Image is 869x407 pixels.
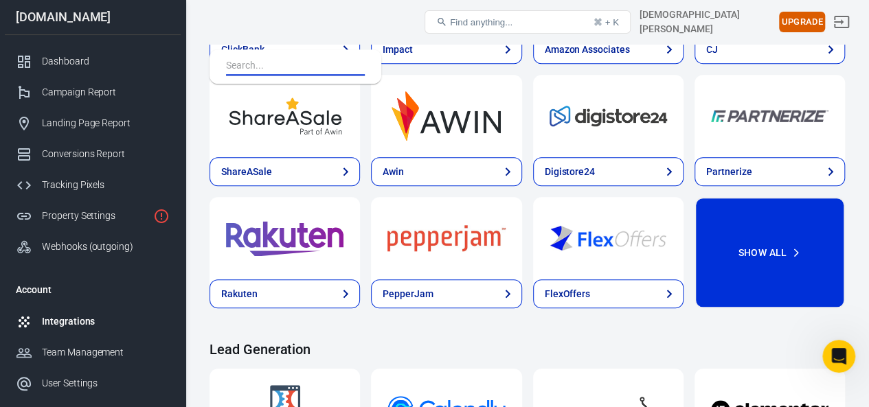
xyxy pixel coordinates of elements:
div: CJ [706,43,718,57]
a: ShareASale [210,157,360,186]
a: Sign out [825,5,858,38]
img: PepperJam [387,213,505,263]
svg: Property is not installed yet [153,208,170,224]
a: PepperJam [371,279,521,308]
div: PepperJam [383,287,433,301]
div: Webhooks (outgoing) [42,240,170,254]
a: Dashboard [5,46,181,77]
div: Tracking Pixels [42,178,170,192]
div: Rakuten [221,287,258,301]
div: Account id: G7gkrMRQ [640,8,774,36]
a: PepperJam [371,197,521,279]
div: User Settings [42,376,170,391]
div: Partnerize [706,165,752,179]
h4: Lead Generation [210,341,845,358]
a: Amazon Associates [533,35,684,64]
a: User Settings [5,368,181,399]
div: Campaign Report [42,85,170,100]
div: Property Settings [42,209,148,223]
a: Partnerize [695,75,845,157]
div: Awin [383,165,404,179]
a: Digistore24 [533,157,684,186]
button: Find anything...⌘ + K [425,10,631,34]
a: Awin [371,75,521,157]
button: Upgrade [779,12,825,33]
a: Rakuten [210,279,360,308]
a: Partnerize [695,157,845,186]
a: Tracking Pixels [5,170,181,200]
a: Impact [371,35,521,64]
input: Search... [226,58,359,75]
div: Amazon Associates [545,43,630,57]
div: Team Management [42,345,170,360]
a: CJ [695,35,845,64]
div: Landing Page Report [42,116,170,130]
img: Rakuten [226,213,343,263]
img: Awin [387,91,505,141]
div: ⌘ + K [594,17,619,27]
a: Campaign Report [5,77,181,108]
img: Digistore24 [550,91,667,141]
a: Integrations [5,306,181,337]
li: Account [5,273,181,306]
span: Find anything... [450,17,512,27]
div: Dashboard [42,54,170,69]
div: Impact [383,43,413,57]
a: Webhooks (outgoing) [5,231,181,262]
a: ShareASale [210,75,360,157]
div: ShareASale [221,165,272,179]
a: Rakuten [210,197,360,279]
iframe: Intercom live chat [822,340,855,373]
div: Digistore24 [545,165,595,179]
img: ShareASale [226,91,343,141]
a: ClickBank [210,35,360,64]
a: Landing Page Report [5,108,181,139]
a: FlexOffers [533,279,684,308]
a: FlexOffers [533,197,684,279]
a: Awin [371,157,521,186]
a: Digistore24 [533,75,684,157]
div: Integrations [42,314,170,329]
div: Conversions Report [42,147,170,161]
a: Property Settings [5,200,181,231]
a: Team Management [5,337,181,368]
a: Conversions Report [5,139,181,170]
img: Partnerize [711,91,828,141]
img: FlexOffers [550,213,667,263]
div: FlexOffers [545,287,591,301]
div: [DOMAIN_NAME] [5,11,181,23]
button: Show All [695,197,845,308]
